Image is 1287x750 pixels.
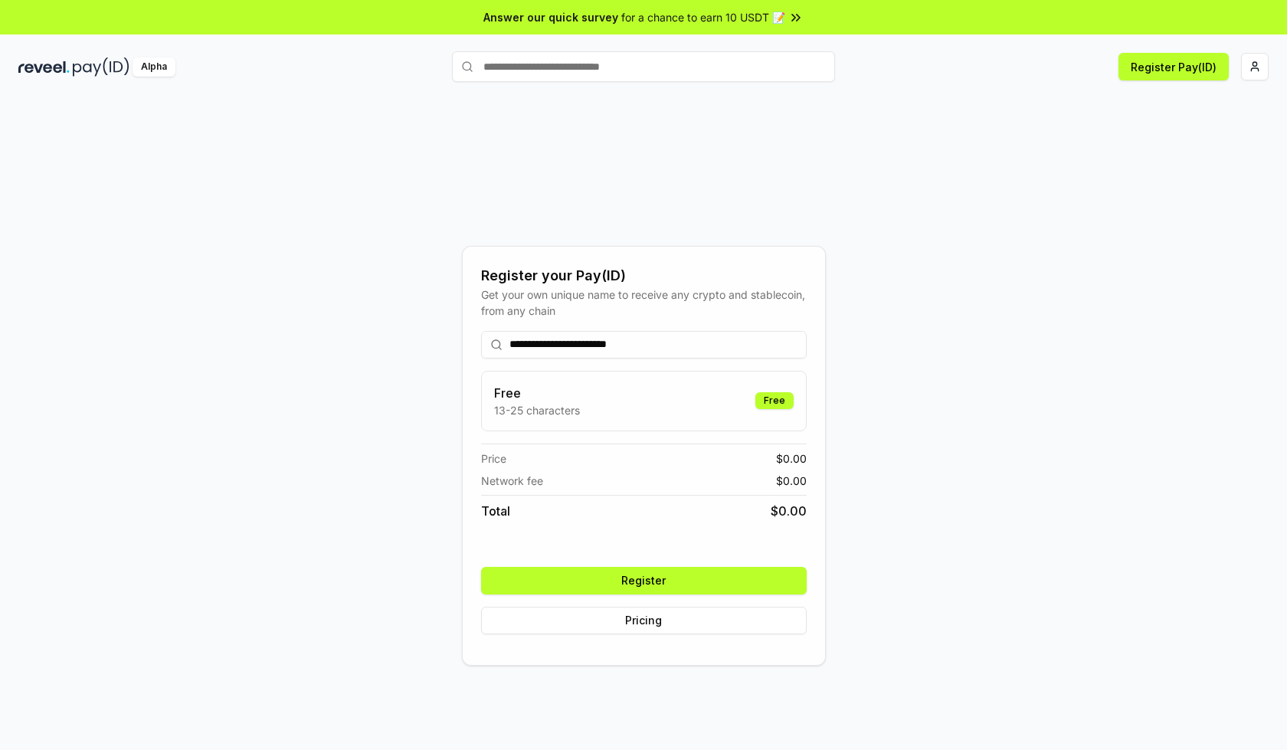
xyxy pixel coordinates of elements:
button: Register Pay(ID) [1118,53,1229,80]
span: $ 0.00 [776,450,807,467]
img: pay_id [73,57,129,77]
span: $ 0.00 [776,473,807,489]
button: Pricing [481,607,807,634]
div: Alpha [133,57,175,77]
h3: Free [494,384,580,402]
div: Free [755,392,794,409]
span: Answer our quick survey [483,9,618,25]
span: Network fee [481,473,543,489]
span: for a chance to earn 10 USDT 📝 [621,9,785,25]
div: Get your own unique name to receive any crypto and stablecoin, from any chain [481,287,807,319]
p: 13-25 characters [494,402,580,418]
div: Register your Pay(ID) [481,265,807,287]
span: $ 0.00 [771,502,807,520]
span: Price [481,450,506,467]
span: Total [481,502,510,520]
img: reveel_dark [18,57,70,77]
button: Register [481,567,807,594]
